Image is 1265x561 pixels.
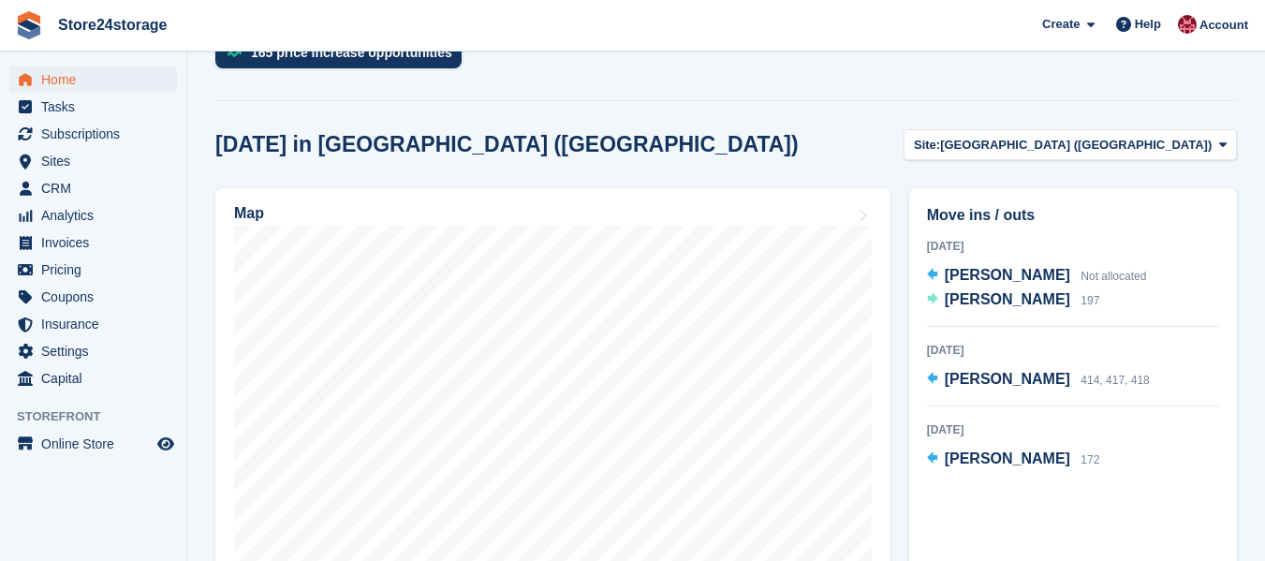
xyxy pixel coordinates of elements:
[41,257,154,283] span: Pricing
[9,257,177,283] a: menu
[9,311,177,337] a: menu
[9,365,177,391] a: menu
[9,202,177,229] a: menu
[41,229,154,256] span: Invoices
[9,431,177,457] a: menu
[9,229,177,256] a: menu
[41,175,154,201] span: CRM
[940,136,1212,155] span: [GEOGRAPHIC_DATA] ([GEOGRAPHIC_DATA])
[927,368,1150,392] a: [PERSON_NAME] 414, 417, 418
[9,338,177,364] a: menu
[9,121,177,147] a: menu
[1042,15,1080,34] span: Create
[945,371,1070,387] span: [PERSON_NAME]
[927,238,1219,255] div: [DATE]
[215,37,471,78] a: 165 price increase opportunities
[41,431,154,457] span: Online Store
[1199,16,1248,35] span: Account
[927,448,1100,472] a: [PERSON_NAME] 172
[9,284,177,310] a: menu
[945,291,1070,307] span: [PERSON_NAME]
[1081,453,1099,466] span: 172
[914,136,940,155] span: Site:
[41,338,154,364] span: Settings
[15,11,43,39] img: stora-icon-8386f47178a22dfd0bd8f6a31ec36ba5ce8667c1dd55bd0f319d3a0aa187defe.svg
[41,148,154,174] span: Sites
[927,204,1219,227] h2: Move ins / outs
[41,66,154,93] span: Home
[927,264,1147,288] a: [PERSON_NAME] Not allocated
[17,407,186,426] span: Storefront
[1081,374,1149,387] span: 414, 417, 418
[41,284,154,310] span: Coupons
[927,288,1100,313] a: [PERSON_NAME] 197
[945,450,1070,466] span: [PERSON_NAME]
[234,205,264,222] h2: Map
[251,45,452,60] div: 165 price increase opportunities
[1135,15,1161,34] span: Help
[1178,15,1197,34] img: Mandy Huges
[41,365,154,391] span: Capital
[904,129,1237,160] button: Site: [GEOGRAPHIC_DATA] ([GEOGRAPHIC_DATA])
[945,267,1070,283] span: [PERSON_NAME]
[9,148,177,174] a: menu
[41,94,154,120] span: Tasks
[9,66,177,93] a: menu
[1081,270,1146,283] span: Not allocated
[41,121,154,147] span: Subscriptions
[927,342,1219,359] div: [DATE]
[41,202,154,229] span: Analytics
[927,421,1219,438] div: [DATE]
[41,311,154,337] span: Insurance
[215,132,799,157] h2: [DATE] in [GEOGRAPHIC_DATA] ([GEOGRAPHIC_DATA])
[154,433,177,455] a: Preview store
[9,175,177,201] a: menu
[51,9,175,40] a: Store24storage
[1081,294,1099,307] span: 197
[9,94,177,120] a: menu
[227,49,242,57] img: price_increase_opportunities-93ffe204e8149a01c8c9dc8f82e8f89637d9d84a8eef4429ea346261dce0b2c0.svg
